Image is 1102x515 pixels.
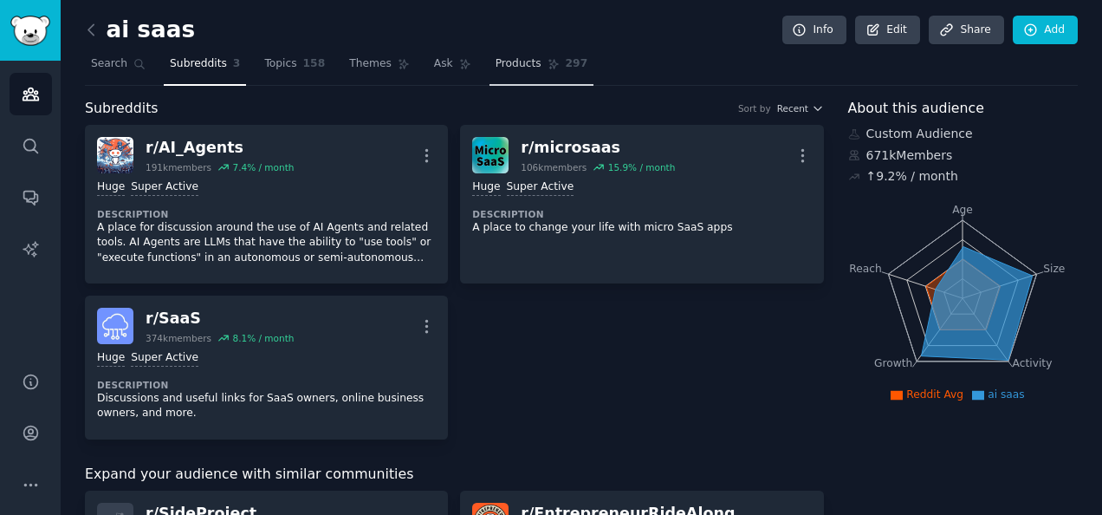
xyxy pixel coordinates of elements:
tspan: Size [1043,262,1065,274]
span: Topics [264,56,296,72]
tspan: Growth [874,357,912,369]
a: Products297 [489,50,593,86]
span: Reddit Avg [906,388,963,401]
a: Add [1013,16,1078,45]
span: Products [496,56,541,72]
dt: Description [472,208,811,220]
a: Search [85,50,152,86]
span: About this audience [848,98,984,120]
a: Share [929,16,1003,45]
div: 374k members [146,332,211,344]
a: Info [782,16,846,45]
span: Expand your audience with similar communities [85,464,413,486]
div: 8.1 % / month [232,332,294,344]
div: 191k members [146,161,211,173]
div: r/ AI_Agents [146,137,294,159]
span: 158 [303,56,326,72]
div: 7.4 % / month [232,161,294,173]
span: Recent [777,102,808,114]
a: Ask [428,50,477,86]
a: microsaasr/microsaas106kmembers15.9% / monthHugeSuper ActiveDescriptionA place to change your lif... [460,125,823,284]
button: Recent [777,102,824,114]
span: Search [91,56,127,72]
span: Subreddits [170,56,227,72]
p: Discussions and useful links for SaaS owners, online business owners, and more. [97,391,436,421]
div: Huge [97,350,125,367]
div: r/ SaaS [146,308,294,329]
div: Super Active [507,179,574,196]
div: Super Active [131,350,198,367]
img: GummySearch logo [10,16,50,46]
p: A place to change your life with micro SaaS apps [472,220,811,236]
a: Topics158 [258,50,331,86]
span: Ask [434,56,453,72]
div: Super Active [131,179,198,196]
div: 106k members [521,161,587,173]
div: 15.9 % / month [608,161,676,173]
p: A place for discussion around the use of AI Agents and related tools. AI Agents are LLMs that hav... [97,220,436,266]
span: Subreddits [85,98,159,120]
div: Custom Audience [848,125,1079,143]
img: AI_Agents [97,137,133,173]
a: AI_Agentsr/AI_Agents191kmembers7.4% / monthHugeSuper ActiveDescriptionA place for discussion arou... [85,125,448,284]
a: Edit [855,16,920,45]
img: microsaas [472,137,509,173]
a: Subreddits3 [164,50,246,86]
dt: Description [97,379,436,391]
span: Themes [349,56,392,72]
a: SaaSr/SaaS374kmembers8.1% / monthHugeSuper ActiveDescriptionDiscussions and useful links for SaaS... [85,296,448,440]
tspan: Reach [849,262,882,274]
tspan: Age [952,204,973,216]
div: Huge [472,179,500,196]
div: 671k Members [848,147,1079,165]
span: 3 [233,56,241,72]
tspan: Activity [1012,357,1052,369]
div: Sort by [738,102,771,114]
div: Huge [97,179,125,196]
span: 297 [566,56,588,72]
span: ai saas [988,388,1025,401]
h2: ai saas [85,16,195,44]
div: r/ microsaas [521,137,675,159]
a: Themes [343,50,416,86]
div: ↑ 9.2 % / month [866,167,958,186]
dt: Description [97,208,436,220]
img: SaaS [97,308,133,344]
